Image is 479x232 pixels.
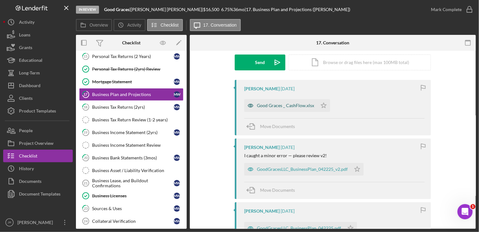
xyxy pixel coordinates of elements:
div: | 17. Business Plan and Projections ([PERSON_NAME]) [245,7,350,12]
button: Grants [3,41,73,54]
button: Good Graces _ CashFlow.xlsx [244,99,330,112]
tspan: 23 [84,206,88,210]
div: Dashboard [19,79,40,93]
button: Mark Complete [425,3,476,16]
a: Document Templates [3,188,73,200]
a: Personal Tax Returns (2yrs) Review [79,63,184,75]
tspan: 21 [84,181,88,185]
div: Product Templates [19,105,56,119]
div: Good Graces _ CashFlow.xlsx [257,103,314,108]
tspan: 24 [84,219,88,223]
div: Checklist [19,150,37,164]
a: Business Tax Return Review (1-2 years) [79,113,184,126]
div: [PERSON_NAME] [244,86,280,91]
label: Overview [90,23,108,28]
div: M W [174,104,180,110]
time: 2025-04-22 18:08 [281,145,295,150]
div: [PERSON_NAME] [244,209,280,214]
div: M W [174,91,180,98]
b: Good Graces [104,7,129,12]
a: 23Sources & UsesMW [79,202,184,215]
a: Business Income Statement Review [79,139,184,151]
div: Educational [19,54,42,68]
button: Checklist [3,150,73,162]
div: [PERSON_NAME] [16,216,57,230]
time: 2025-04-22 19:13 [281,86,295,91]
div: [PERSON_NAME] [PERSON_NAME] | [131,7,203,12]
a: 19Business Income Statement (2yrs)MW [79,126,184,139]
button: Overview [76,19,112,31]
tspan: 17 [84,92,88,96]
button: Loans [3,29,73,41]
div: Activity [19,16,34,30]
div: Long-Term [19,67,40,81]
a: 17Business Plan and ProjectionsMW [79,88,184,101]
button: Clients [3,92,73,105]
text: JR [8,221,11,224]
div: Business Lease, and Buildout Confirmations [92,178,174,188]
label: 17. Conversation [203,23,237,28]
span: 1 [470,204,476,209]
tspan: 20 [84,156,88,160]
tspan: 15 [84,54,88,58]
button: Long-Term [3,67,73,79]
a: 15Personal Tax Returns (2 Years)MW [79,50,184,63]
div: Business Asset / Liability Verification [92,168,183,173]
button: People [3,124,73,137]
div: GoodGracesLLC_BusinessPlan_042225_v2.pdf [257,167,348,172]
button: 17. Conversation [190,19,241,31]
button: JR[PERSON_NAME] [3,216,73,229]
button: Activity [3,16,73,29]
div: M W [174,218,180,224]
button: Move Documents [244,119,301,134]
div: Clients [19,92,33,106]
div: Personal Tax Returns (2yrs) Review [92,67,183,72]
span: Move Documents [260,124,295,129]
label: Activity [127,23,141,28]
div: Project Overview [19,137,53,151]
a: 18Business Tax Returns (2yrs)MW [79,101,184,113]
time: 2025-04-22 17:59 [281,209,295,214]
div: I caught a minor error — please review v2! [244,153,327,158]
span: Move Documents [260,187,295,193]
div: M W [174,205,180,212]
div: 17. Conversation [316,40,349,45]
a: Dashboard [3,79,73,92]
div: Send [255,55,265,70]
div: People [19,124,33,139]
label: Checklist [161,23,179,28]
button: Move Documents [244,182,301,198]
button: GoodGracesLLC_BusinessPlan_042225_v2.pdf [244,163,364,176]
a: Business Asset / Liability Verification [79,164,184,177]
div: Business Licenses [92,193,174,198]
button: Send [235,55,285,70]
iframe: Intercom live chat [457,204,473,219]
div: Business Tax Return Review (1-2 years) [92,117,183,122]
a: Business LicensesMW [79,190,184,202]
div: M W [174,180,180,186]
div: Business Income Statement (2yrs) [92,130,174,135]
button: History [3,162,73,175]
button: Product Templates [3,105,73,117]
button: Educational [3,54,73,67]
div: Business Plan and Projections [92,92,174,97]
div: Personal Tax Returns (2 Years) [92,54,174,59]
div: GoodGracesLLC_BusinessPlan_042225.pdf [257,226,341,231]
div: Business Income Statement Review [92,143,183,148]
button: Project Overview [3,137,73,150]
div: Documents [19,175,41,189]
div: M W [174,79,180,85]
a: 21Business Lease, and Buildout ConfirmationsMW [79,177,184,190]
div: Collateral Verification [92,219,174,224]
div: 6.75 % [221,7,233,12]
div: M W [174,53,180,60]
div: Business Tax Returns (2yrs) [92,105,174,110]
